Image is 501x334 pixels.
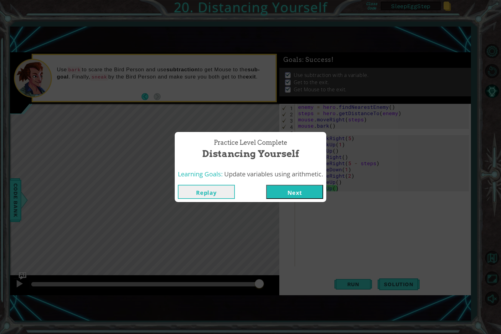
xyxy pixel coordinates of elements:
[202,147,299,160] span: Distancing Yourself
[224,170,323,178] span: Update variables using arithmetic.
[178,170,223,178] span: Learning Goals:
[214,138,287,147] span: Practice Level Complete
[266,185,323,199] button: Next
[178,185,235,199] button: Replay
